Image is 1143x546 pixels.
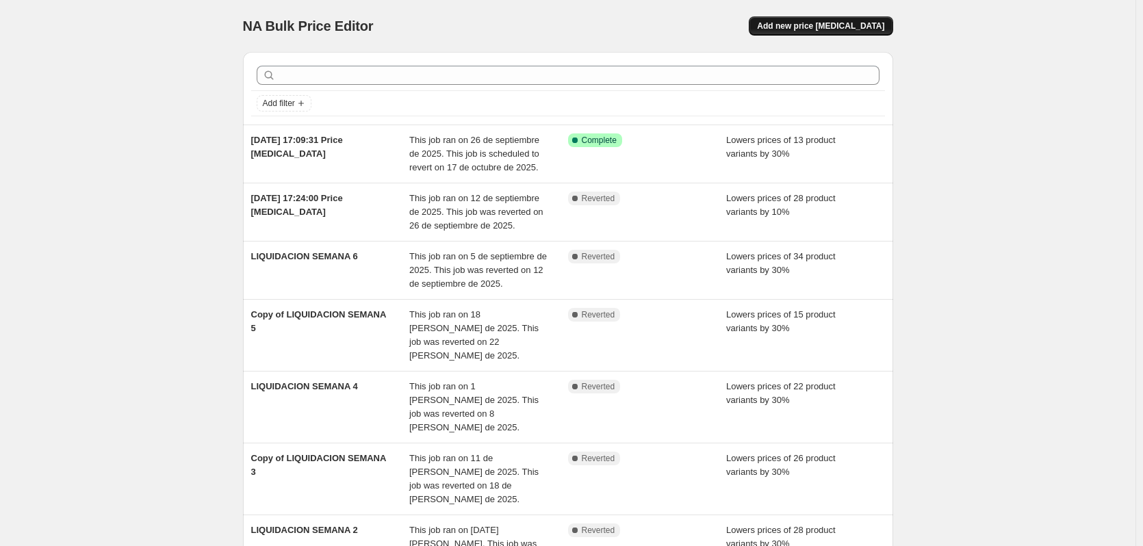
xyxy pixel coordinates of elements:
[582,193,615,204] span: Reverted
[582,453,615,464] span: Reverted
[409,251,547,289] span: This job ran on 5 de septiembre de 2025. This job was reverted on 12 de septiembre de 2025.
[726,135,836,159] span: Lowers prices of 13 product variants by 30%
[726,381,836,405] span: Lowers prices of 22 product variants by 30%
[251,453,386,477] span: Copy of LIQUIDACION SEMANA 3
[726,251,836,275] span: Lowers prices of 34 product variants by 30%
[582,251,615,262] span: Reverted
[251,193,343,217] span: [DATE] 17:24:00 Price [MEDICAL_DATA]
[409,135,539,172] span: This job ran on 26 de septiembre de 2025. This job is scheduled to revert on 17 de octubre de 2025.
[251,135,343,159] span: [DATE] 17:09:31 Price [MEDICAL_DATA]
[409,309,539,361] span: This job ran on 18 [PERSON_NAME] de 2025. This job was reverted on 22 [PERSON_NAME] de 2025.
[582,309,615,320] span: Reverted
[263,98,295,109] span: Add filter
[726,193,836,217] span: Lowers prices of 28 product variants by 10%
[582,525,615,536] span: Reverted
[582,381,615,392] span: Reverted
[251,251,358,261] span: LIQUIDACION SEMANA 6
[749,16,892,36] button: Add new price [MEDICAL_DATA]
[251,381,358,391] span: LIQUIDACION SEMANA 4
[251,525,358,535] span: LIQUIDACION SEMANA 2
[757,21,884,31] span: Add new price [MEDICAL_DATA]
[726,453,836,477] span: Lowers prices of 26 product variants by 30%
[243,18,374,34] span: NA Bulk Price Editor
[257,95,311,112] button: Add filter
[409,193,543,231] span: This job ran on 12 de septiembre de 2025. This job was reverted on 26 de septiembre de 2025.
[409,381,539,432] span: This job ran on 1 [PERSON_NAME] de 2025. This job was reverted on 8 [PERSON_NAME] de 2025.
[726,309,836,333] span: Lowers prices of 15 product variants by 30%
[409,453,539,504] span: This job ran on 11 de [PERSON_NAME] de 2025. This job was reverted on 18 de [PERSON_NAME] de 2025.
[251,309,386,333] span: Copy of LIQUIDACION SEMANA 5
[582,135,617,146] span: Complete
